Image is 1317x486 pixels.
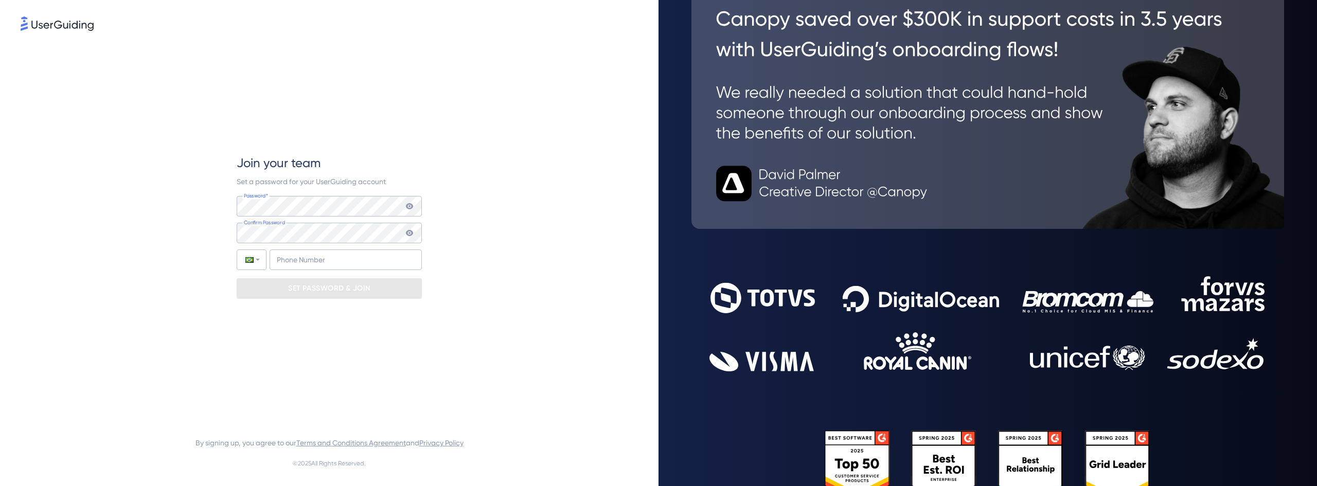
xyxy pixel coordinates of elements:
p: SET PASSWORD & JOIN [288,280,370,297]
span: Join your team [237,155,321,171]
div: Brazil: + 55 [237,250,266,269]
a: Terms and Conditions Agreement [296,439,406,447]
input: Phone Number [270,249,422,270]
span: By signing up, you agree to our and [195,437,464,449]
img: 8faab4ba6bc7696a72372aa768b0286c.svg [21,16,94,31]
span: Set a password for your UserGuiding account [237,177,386,186]
img: 9302ce2ac39453076f5bc0f2f2ca889b.svg [709,276,1267,371]
span: © 2025 All Rights Reserved. [293,457,366,470]
a: Privacy Policy [419,439,464,447]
